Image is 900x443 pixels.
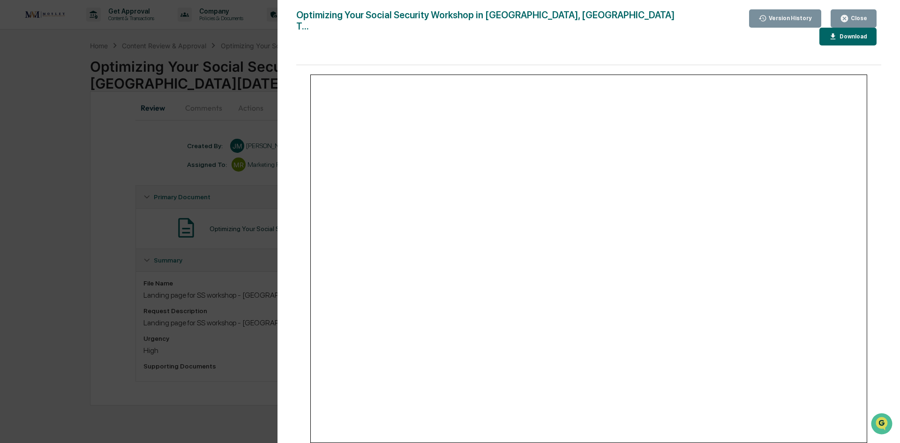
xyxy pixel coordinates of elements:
iframe: Open customer support [870,412,895,437]
div: 🗄️ [68,119,75,127]
span: Data Lookup [19,136,59,145]
a: Powered byPylon [66,158,113,166]
div: Start new chat [32,72,154,81]
button: Version History [749,9,822,28]
a: 🔎Data Lookup [6,132,63,149]
a: 🖐️Preclearance [6,114,64,131]
div: 🔎 [9,137,17,144]
span: Attestations [77,118,116,128]
div: Optimizing Your Social Security Workshop in [GEOGRAPHIC_DATA], [GEOGRAPHIC_DATA] T... [296,9,685,45]
p: How can we help? [9,20,171,35]
div: Download [838,33,867,40]
div: 🖐️ [9,119,17,127]
span: Pylon [93,159,113,166]
div: Version History [767,15,812,22]
span: Preclearance [19,118,60,128]
button: Download [819,28,877,46]
a: 🗄️Attestations [64,114,120,131]
img: 1746055101610-c473b297-6a78-478c-a979-82029cc54cd1 [9,72,26,89]
div: We're available if you need us! [32,81,119,89]
button: Start new chat [159,75,171,86]
button: Close [831,9,877,28]
div: Close [849,15,867,22]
